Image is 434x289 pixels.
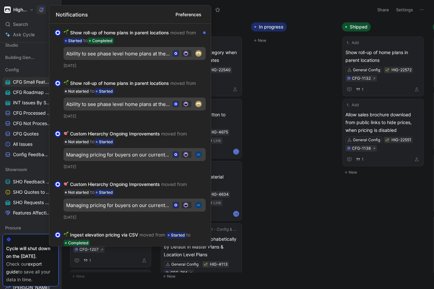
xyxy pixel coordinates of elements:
[90,88,94,94] span: to
[64,38,83,44] div: Started
[186,232,190,237] span: to
[170,80,196,86] span: moved from
[64,80,69,85] img: 🌱
[66,101,170,107] div: Ability to see phase level home plans at the community level. If there’s multiple phases open, sa...
[195,151,202,158] img: logo
[94,189,114,196] div: Started
[64,231,69,237] img: 🌱
[49,175,211,226] div: 🎯Custom Hierarchy Ongoing Improvements moved from Not startedtoStartedManaging pricing for buyers...
[175,10,201,18] span: Preferences
[64,148,206,161] button: Managing pricing for buyers on our current UI is confusing. There’s pricing under Brochure settin...
[64,113,206,120] div: [DATE]
[139,232,165,237] span: moved from
[184,203,187,207] img: avatar
[64,199,206,212] button: Managing pricing for buyers on our current UI is confusing. There’s pricing under Brochure settin...
[64,164,206,170] div: [DATE]
[64,79,200,95] div: Show roll-up of home plans in parent locations
[66,151,170,157] div: Managing pricing for buyers on our current UI is confusing. There’s pricing under Brochure settin...
[66,202,170,208] div: Managing pricing for buyers on our current UI is confusing. There’s pricing under Brochure settin...
[173,9,204,19] button: Preferences
[94,139,114,145] div: Started
[64,29,69,34] img: 🌱
[64,130,200,145] div: Custom Hierarchy Ongoing Improvements
[64,29,200,44] div: Show roll-up of home plans in parent locations
[94,88,114,95] div: Started
[170,30,196,35] span: moved from
[64,88,90,95] div: Not started
[64,181,69,186] img: 🎯
[184,102,187,106] img: avatar
[195,50,202,57] img: logo
[56,10,88,18] span: Notifications
[161,131,187,136] span: moved from
[64,47,206,60] button: Ability to see phase level home plans at the community level. If there’s multiple phases open, sa...
[49,74,211,125] div: 🌱Show roll-up of home plans in parent locations moved from Not startedtoStartedAbility to see pha...
[66,50,170,56] div: Ability to see phase level home plans at the community level. If there’s multiple phases open, sa...
[161,181,187,187] span: moved from
[184,52,187,55] img: avatar
[64,180,200,196] div: Custom Hierarchy Ongoing Improvements
[49,24,211,74] div: 🌱Show roll-up of home plans in parent locations moved from StartedtoCompletedAbility to see phase...
[195,202,202,208] img: logo
[90,139,94,144] span: to
[64,98,206,110] button: Ability to see phase level home plans at the community level. If there’s multiple phases open, sa...
[166,232,186,238] div: Started
[83,38,88,43] span: to
[64,231,200,247] div: Ingest elevation pricing via CSV
[184,153,187,156] img: avatar
[64,189,90,196] div: Not started
[88,38,114,44] div: Completed
[49,125,211,175] div: 🎯Custom Hierarchy Ongoing Improvements moved from Not startedtoStartedManaging pricing for buyers...
[195,101,202,107] img: logo
[90,189,94,195] span: to
[64,130,69,135] img: 🎯
[64,240,90,246] div: Completed
[64,63,206,69] div: [DATE]
[64,214,206,221] div: [DATE]
[64,139,90,145] div: Not started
